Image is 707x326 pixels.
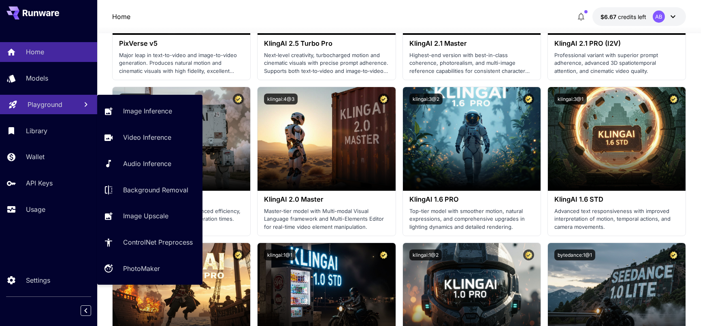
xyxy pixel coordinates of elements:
p: Home [26,47,44,57]
button: Certified Model – Vetted for best performance and includes a commercial license. [233,249,244,260]
p: Next‑level creativity, turbocharged motion and cinematic visuals with precise prompt adherence. S... [264,51,389,75]
nav: breadcrumb [112,12,130,21]
button: Certified Model – Vetted for best performance and includes a commercial license. [523,94,534,104]
button: Certified Model – Vetted for best performance and includes a commercial license. [668,94,679,104]
p: ControlNet Preprocess [123,237,193,247]
p: Top-tier model with smoother motion, natural expressions, and comprehensive upgrades in lighting ... [409,207,534,231]
span: $6.67 [601,13,618,20]
button: bytedance:1@1 [554,249,595,260]
h3: KlingAI 2.0 Master [264,196,389,203]
button: Certified Model – Vetted for best performance and includes a commercial license. [668,249,679,260]
a: Background Removal [97,180,202,200]
button: klingai:4@3 [264,94,298,104]
h3: KlingAI 2.5 Turbo Pro [264,40,389,47]
a: Image Upscale [97,206,202,226]
h3: PixVerse v5 [119,40,244,47]
a: Video Inference [97,128,202,147]
h3: KlingAI 2.1 PRO (I2V) [554,40,679,47]
span: credits left [618,13,646,20]
h3: KlingAI 1.6 PRO [409,196,534,203]
p: Playground [28,100,62,109]
button: klingai:5@1 [119,94,151,104]
p: Image Inference [123,106,172,116]
button: $6.6671 [592,7,686,26]
button: klingai:3@1 [554,94,587,104]
p: Advanced text responsiveness with improved interpretation of motion, temporal actions, and camera... [554,207,679,231]
p: Library [26,126,47,136]
p: Highest-end version with best-in-class coherence, photorealism, and multi-image reference capabil... [409,51,534,75]
a: Image Inference [97,101,202,121]
img: alt [548,87,686,191]
h3: KlingAI 1.6 STD [554,196,679,203]
a: ControlNet Preprocess [97,232,202,252]
button: klingai:3@2 [409,94,443,104]
img: alt [403,87,541,191]
p: Audio Inference [123,159,171,168]
div: AB [653,11,665,23]
button: klingai:1@2 [409,249,442,260]
p: Background Removal [123,185,188,195]
div: $6.6671 [601,13,646,21]
div: Collapse sidebar [87,303,97,318]
p: Usage [26,205,45,214]
p: Major leap in text-to-video and image-to-video generation. Produces natural motion and cinematic ... [119,51,244,75]
p: API Keys [26,178,53,188]
button: Certified Model – Vetted for best performance and includes a commercial license. [233,94,244,104]
p: Models [26,73,48,83]
button: Certified Model – Vetted for best performance and includes a commercial license. [378,94,389,104]
p: Video Inference [123,132,171,142]
button: Certified Model – Vetted for best performance and includes a commercial license. [523,249,534,260]
p: PhotoMaker [123,264,160,273]
p: Professional variant with superior prompt adherence, advanced 3D spatiotemporal attention, and ci... [554,51,679,75]
a: PhotoMaker [97,259,202,279]
p: Wallet [26,152,45,162]
h3: KlingAI 2.1 Master [409,40,534,47]
img: alt [258,87,395,191]
p: Home [112,12,130,21]
p: Image Upscale [123,211,168,221]
p: Master-tier model with Multi-modal Visual Language framework and Multi-Elements Editor for real-t... [264,207,389,231]
p: Settings [26,275,50,285]
button: klingai:1@1 [264,249,296,260]
a: Audio Inference [97,154,202,174]
button: Collapse sidebar [81,305,91,316]
button: Certified Model – Vetted for best performance and includes a commercial license. [378,249,389,260]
